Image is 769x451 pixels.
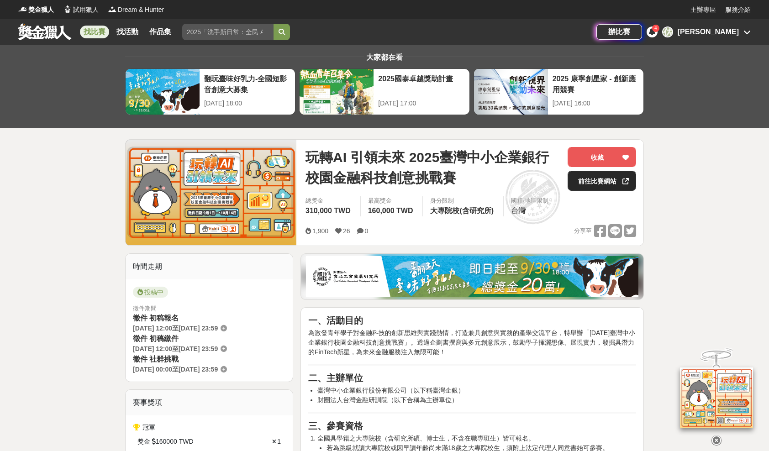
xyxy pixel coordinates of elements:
[308,373,363,383] strong: 二、主辦單位
[133,325,172,332] span: [DATE] 12:00
[308,315,363,325] strong: 一、活動目的
[133,345,172,352] span: [DATE] 12:00
[553,99,639,108] div: [DATE] 16:00
[126,254,293,279] div: 時間走期
[108,5,117,14] img: Logo
[662,26,673,37] div: 佐
[80,26,109,38] a: 找比賽
[690,5,716,15] a: 主辦專區
[133,305,157,312] span: 徵件期間
[312,227,328,235] span: 1,900
[343,227,350,235] span: 26
[725,5,751,15] a: 服務介紹
[368,207,413,215] span: 160,000 TWD
[680,367,753,428] img: d2146d9a-e6f6-4337-9592-8cefde37ba6b.png
[133,355,179,363] span: 徵件 社群挑戰
[364,53,405,61] span: 大家都在看
[365,227,369,235] span: 0
[118,5,164,15] span: Dream & Hunter
[108,5,164,15] a: LogoDream & Hunter
[317,386,636,395] li: 臺灣中小企業銀行股份有限公司（以下稱臺灣企銀）
[142,424,155,431] span: 冠軍
[204,99,290,108] div: [DATE] 18:00
[172,345,179,352] span: 至
[63,5,99,15] a: Logo試用獵人
[179,366,218,373] span: [DATE] 23:59
[172,325,179,332] span: 至
[204,73,290,94] div: 翻玩臺味好乳力-全國短影音創意大募集
[596,24,642,40] a: 辦比賽
[126,390,293,415] div: 賽事獎項
[368,196,416,205] span: 最高獎金
[306,256,638,297] img: 1c81a89c-c1b3-4fd6-9c6e-7d29d79abef5.jpg
[133,335,179,342] span: 徵件 初稿繳件
[73,5,99,15] span: 試用獵人
[378,73,464,94] div: 2025國泰卓越獎助計畫
[568,147,636,167] button: 收藏
[430,207,494,215] span: 大專院校(含研究所)
[133,366,172,373] span: [DATE] 00:00
[430,196,496,205] div: 身分限制
[305,207,351,215] span: 310,000 TWD
[182,24,274,40] input: 2025「洗手新日常：全民 ALL IN」洗手歌全台徵選
[305,147,560,188] span: 玩轉AI 引領未來 2025臺灣中小企業銀行校園金融科技創意挑戰賽
[146,26,175,38] a: 作品集
[133,287,168,298] span: 投稿中
[172,366,179,373] span: 至
[63,5,72,14] img: Logo
[678,26,739,37] div: [PERSON_NAME]
[113,26,142,38] a: 找活動
[553,73,639,94] div: 2025 康寧創星家 - 創新應用競賽
[654,26,657,31] span: 4
[18,5,27,14] img: Logo
[305,196,353,205] span: 總獎金
[474,68,644,115] a: 2025 康寧創星家 - 創新應用競賽[DATE] 16:00
[308,328,636,357] p: 為激發青年學子對金融科技的創新思維與實踐熱情，打造兼具創意與實務的產學交流平台，特舉辦「[DATE]臺灣中小企業銀行校園金融科技創意挑戰賽」。透過企劃書撰寫與多元創意展示，鼓勵學子揮灑想像、展現...
[277,438,281,445] span: 1
[137,437,150,446] span: 獎金
[308,421,363,431] strong: 三、參賽資格
[299,68,469,115] a: 2025國泰卓越獎助計畫[DATE] 17:00
[179,325,218,332] span: [DATE] 23:59
[317,395,636,405] li: 財團法人台灣金融研訓院（以下合稱為主辦單位）
[133,314,179,322] span: 徵件 初稿報名
[125,68,295,115] a: 翻玩臺味好乳力-全國短影音創意大募集[DATE] 18:00
[126,140,296,245] img: Cover Image
[568,171,636,191] a: 前往比賽網站
[28,5,54,15] span: 獎金獵人
[179,345,218,352] span: [DATE] 23:59
[156,437,177,446] span: 160000
[378,99,464,108] div: [DATE] 17:00
[18,5,54,15] a: Logo獎金獵人
[574,224,592,238] span: 分享至
[179,437,194,446] span: TWD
